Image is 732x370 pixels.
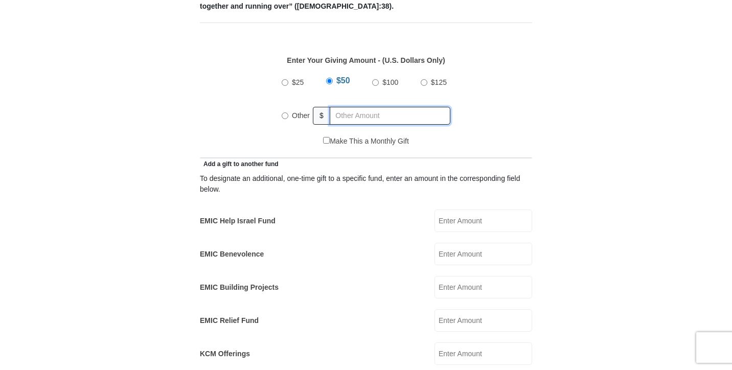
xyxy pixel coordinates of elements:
input: Enter Amount [434,243,532,265]
input: Enter Amount [434,309,532,332]
span: $100 [382,78,398,86]
strong: Enter Your Giving Amount - (U.S. Dollars Only) [287,56,445,64]
span: $25 [292,78,304,86]
label: Make This a Monthly Gift [323,136,409,147]
input: Enter Amount [434,210,532,232]
label: KCM Offerings [200,349,250,359]
label: EMIC Relief Fund [200,315,259,326]
input: Make This a Monthly Gift [323,137,330,144]
input: Other Amount [330,107,450,125]
label: EMIC Benevolence [200,249,264,260]
span: Add a gift to another fund [200,160,279,168]
label: EMIC Building Projects [200,282,279,293]
span: Other [292,111,310,120]
label: EMIC Help Israel Fund [200,216,276,226]
input: Enter Amount [434,276,532,298]
span: $50 [336,76,350,85]
span: $125 [431,78,447,86]
div: To designate an additional, one-time gift to a specific fund, enter an amount in the correspondin... [200,173,532,195]
span: $ [313,107,330,125]
input: Enter Amount [434,342,532,365]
